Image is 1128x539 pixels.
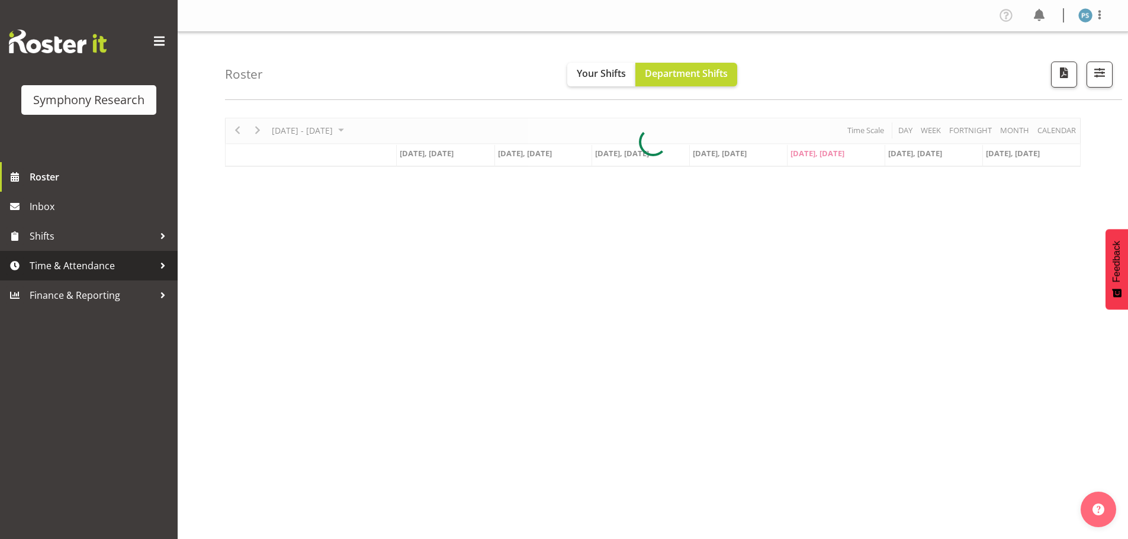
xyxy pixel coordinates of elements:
span: Shifts [30,227,154,245]
button: Feedback - Show survey [1105,229,1128,309]
div: Symphony Research [33,91,144,109]
span: Inbox [30,198,172,215]
button: Filter Shifts [1087,62,1113,88]
button: Your Shifts [567,63,635,86]
img: Rosterit website logo [9,30,107,53]
span: Time & Attendance [30,257,154,275]
span: Finance & Reporting [30,286,154,304]
span: Feedback [1111,241,1122,282]
h4: Roster [225,67,263,81]
button: Department Shifts [635,63,737,86]
span: Roster [30,168,172,186]
img: help-xxl-2.png [1092,504,1104,515]
img: paul-s-stoneham1982.jpg [1078,8,1092,22]
button: Download a PDF of the roster according to the set date range. [1051,62,1077,88]
span: Your Shifts [577,67,626,80]
span: Department Shifts [645,67,728,80]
